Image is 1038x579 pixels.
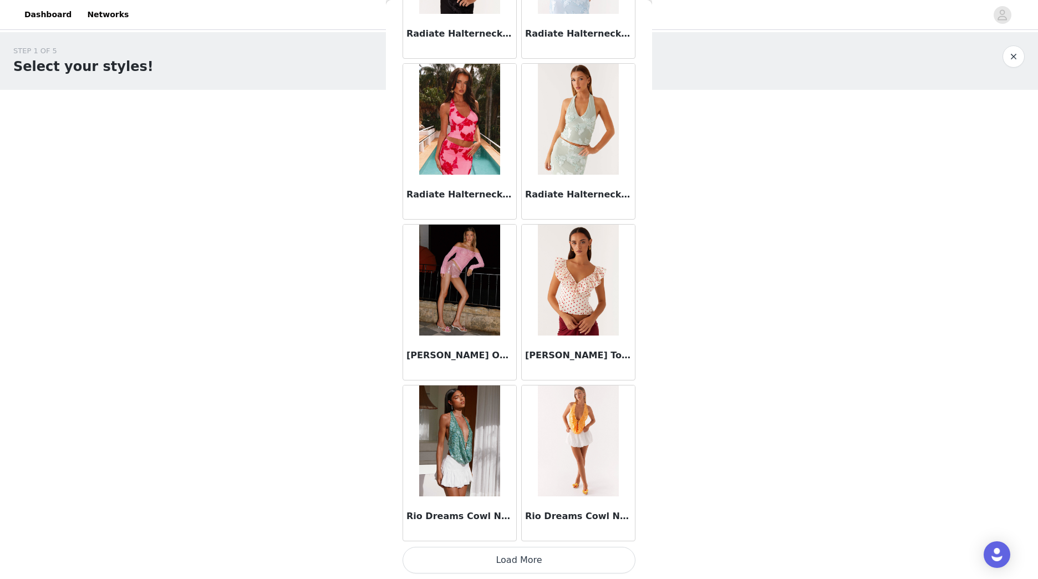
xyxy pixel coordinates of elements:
[538,225,618,336] img: Regan Ruffle Top - Red Polka Dot
[419,385,500,496] img: Rio Dreams Cowl Neck Halter Top - Green
[538,64,618,175] img: Radiate Halterneck Top - Sage
[13,45,154,57] div: STEP 1 OF 5
[419,225,500,336] img: Raquel Off Shoulder Long Sleeve Top - Pink
[406,349,513,362] h3: [PERSON_NAME] Off Shoulder Long Sleeve Top - Pink
[403,547,635,573] button: Load More
[13,57,154,77] h1: Select your styles!
[18,2,78,27] a: Dashboard
[525,349,632,362] h3: [PERSON_NAME] Top - Red Polka Dot
[525,188,632,201] h3: Radiate Halterneck Top - Sage
[406,188,513,201] h3: Radiate Halterneck Top - Pink
[997,6,1008,24] div: avatar
[525,510,632,523] h3: Rio Dreams Cowl Neck Halter Top - Orange
[419,64,500,175] img: Radiate Halterneck Top - Pink
[538,385,618,496] img: Rio Dreams Cowl Neck Halter Top - Orange
[984,541,1010,568] div: Open Intercom Messenger
[406,27,513,40] h3: Radiate Halterneck Top - Black
[406,510,513,523] h3: Rio Dreams Cowl Neck Halter Top - Green
[80,2,135,27] a: Networks
[525,27,632,40] h3: Radiate Halterneck Top - Blue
